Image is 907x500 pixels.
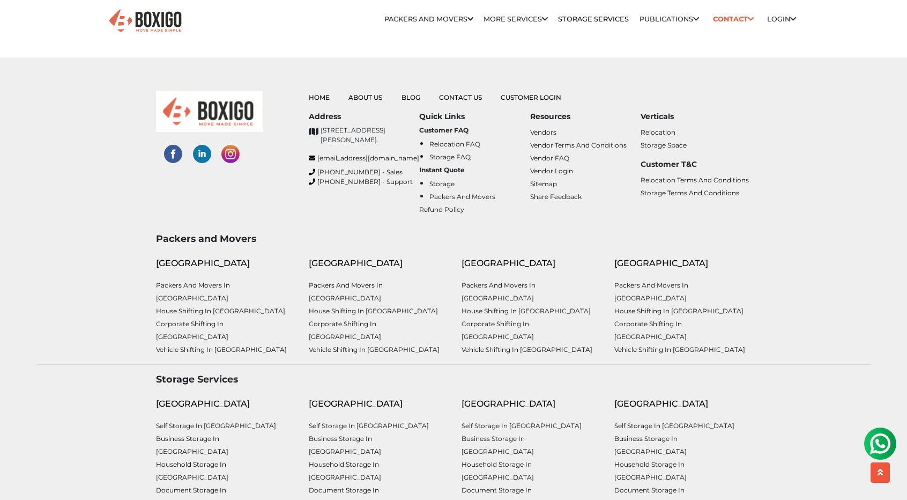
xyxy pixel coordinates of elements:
[530,154,569,162] a: Vendor FAQ
[614,345,745,354] a: Vehicle shifting in [GEOGRAPHIC_DATA]
[462,345,592,354] a: Vehicle shifting in [GEOGRAPHIC_DATA]
[402,93,420,101] a: Blog
[156,373,751,385] h3: Storage Services
[530,167,573,175] a: Vendor Login
[530,141,627,149] a: Vendor Terms and Conditions
[309,257,445,270] div: [GEOGRAPHIC_DATA]
[462,307,591,315] a: House shifting in [GEOGRAPHIC_DATA]
[309,398,445,410] div: [GEOGRAPHIC_DATA]
[156,257,293,270] div: [GEOGRAPHIC_DATA]
[614,257,751,270] div: [GEOGRAPHIC_DATA]
[419,205,464,214] a: Refund Policy
[641,189,739,197] a: Storage Terms and Conditions
[156,460,228,481] a: Household Storage in [GEOGRAPHIC_DATA]
[614,320,687,341] a: Corporate Shifting in [GEOGRAPHIC_DATA]
[462,257,598,270] div: [GEOGRAPHIC_DATA]
[309,422,429,430] a: Self Storage in [GEOGRAPHIC_DATA]
[309,307,438,315] a: House shifting in [GEOGRAPHIC_DATA]
[614,281,688,302] a: Packers and Movers in [GEOGRAPHIC_DATA]
[164,145,182,163] img: facebook-social-links
[309,112,419,121] h6: Address
[439,93,482,101] a: Contact Us
[309,460,381,481] a: Household Storage in [GEOGRAPHIC_DATA]
[384,15,473,23] a: Packers and Movers
[530,180,557,188] a: Sitemap
[193,145,211,163] img: linked-in-social-links
[614,307,744,315] a: House shifting in [GEOGRAPHIC_DATA]
[462,422,582,430] a: Self Storage in [GEOGRAPHIC_DATA]
[530,128,556,136] a: Vendors
[641,141,687,149] a: Storage Space
[156,320,228,341] a: Corporate Shifting in [GEOGRAPHIC_DATA]
[558,15,629,23] a: Storage Services
[156,422,276,430] a: Self Storage in [GEOGRAPHIC_DATA]
[156,281,230,302] a: Packers and Movers in [GEOGRAPHIC_DATA]
[419,166,465,174] b: Instant Quote
[156,435,228,455] a: Business Storage in [GEOGRAPHIC_DATA]
[501,93,561,101] a: Customer Login
[11,11,32,32] img: whatsapp-icon.svg
[767,15,796,23] a: Login
[156,345,287,354] a: Vehicle shifting in [GEOGRAPHIC_DATA]
[309,281,383,302] a: Packers and Movers in [GEOGRAPHIC_DATA]
[530,193,582,201] a: Share Feedback
[640,15,699,23] a: Publications
[641,160,751,169] h6: Customer T&C
[309,320,381,341] a: Corporate Shifting in [GEOGRAPHIC_DATA]
[309,435,381,455] a: Business Storage in [GEOGRAPHIC_DATA]
[419,112,530,121] h6: Quick Links
[530,112,641,121] h6: Resources
[462,320,534,341] a: Corporate Shifting in [GEOGRAPHIC_DATA]
[709,11,757,27] a: Contact
[462,435,534,455] a: Business Storage in [GEOGRAPHIC_DATA]
[641,112,751,121] h6: Verticals
[156,398,293,410] div: [GEOGRAPHIC_DATA]
[641,128,675,136] a: Relocation
[429,153,471,161] a: Storage FAQ
[641,176,749,184] a: Relocation Terms and Conditions
[614,398,751,410] div: [GEOGRAPHIC_DATA]
[462,281,536,302] a: Packers and Movers in [GEOGRAPHIC_DATA]
[156,91,263,132] img: boxigo_logo_small
[614,460,687,481] a: Household Storage in [GEOGRAPHIC_DATA]
[614,422,734,430] a: Self Storage in [GEOGRAPHIC_DATA]
[462,398,598,410] div: [GEOGRAPHIC_DATA]
[309,345,440,354] a: Vehicle shifting in [GEOGRAPHIC_DATA]
[309,177,419,187] a: [PHONE_NUMBER] - Support
[156,307,285,315] a: House shifting in [GEOGRAPHIC_DATA]
[484,15,548,23] a: More services
[321,126,419,145] p: [STREET_ADDRESS][PERSON_NAME].
[309,93,330,101] a: Home
[429,193,495,201] a: Packers and Movers
[429,180,455,188] a: Storage
[871,462,890,483] button: scroll up
[309,153,419,163] a: [EMAIL_ADDRESS][DOMAIN_NAME]
[348,93,382,101] a: About Us
[419,126,469,134] b: Customer FAQ
[614,435,687,455] a: Business Storage in [GEOGRAPHIC_DATA]
[221,145,240,163] img: instagram-social-links
[429,140,480,148] a: Relocation FAQ
[156,233,751,244] h3: Packers and Movers
[462,460,534,481] a: Household Storage in [GEOGRAPHIC_DATA]
[108,8,183,34] img: Boxigo
[309,167,419,177] a: [PHONE_NUMBER] - Sales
